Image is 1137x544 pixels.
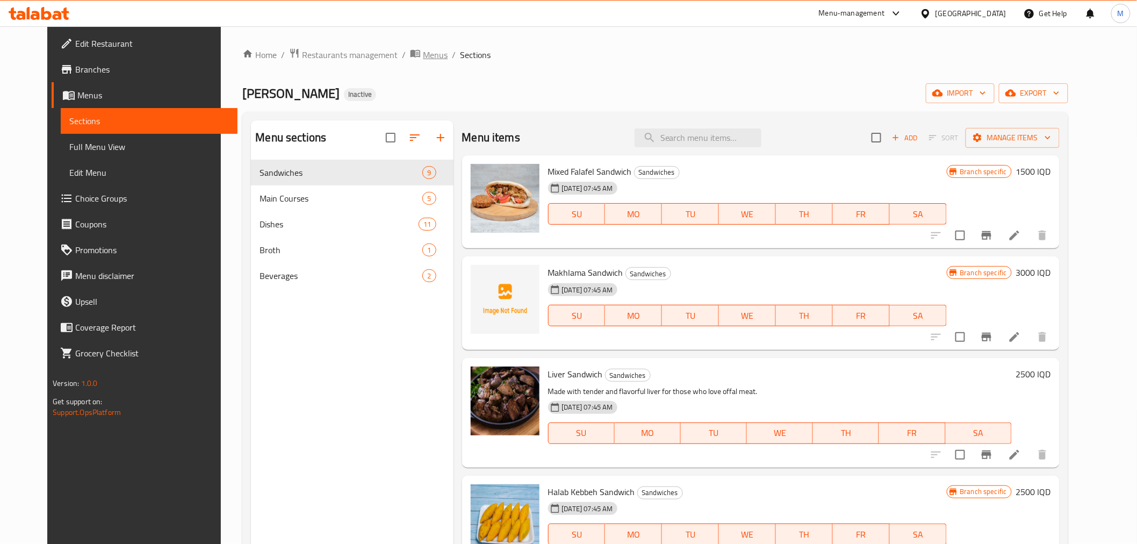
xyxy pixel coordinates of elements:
[53,395,102,409] span: Get support on:
[662,305,719,326] button: TU
[77,89,228,102] span: Menus
[1008,448,1021,461] a: Edit menu item
[719,305,776,326] button: WE
[260,166,422,179] span: Sandwiches
[666,308,715,324] span: TU
[817,425,875,441] span: TH
[260,218,419,231] span: Dishes
[52,31,237,56] a: Edit Restaurant
[52,185,237,211] a: Choice Groups
[251,237,453,263] div: Broth1
[609,527,658,542] span: MO
[926,83,995,103] button: import
[344,90,376,99] span: Inactive
[548,163,632,180] span: Mixed Falafel Sandwich
[423,245,435,255] span: 1
[946,423,1012,444] button: SA
[865,126,888,149] span: Select section
[251,155,453,293] nav: Menu sections
[890,132,919,144] span: Add
[52,289,237,314] a: Upsell
[452,48,456,61] li: /
[75,244,228,256] span: Promotions
[242,81,340,105] span: [PERSON_NAME]
[1008,331,1021,343] a: Edit menu item
[75,347,228,360] span: Grocery Checklist
[837,206,886,222] span: FR
[1016,367,1051,382] h6: 2500 IQD
[813,423,879,444] button: TH
[251,211,453,237] div: Dishes11
[1008,87,1060,100] span: export
[888,130,922,146] span: Add item
[999,83,1068,103] button: export
[966,128,1060,148] button: Manage items
[52,237,237,263] a: Promotions
[833,305,890,326] button: FR
[605,305,662,326] button: MO
[638,486,682,499] span: Sandwiches
[635,128,761,147] input: search
[974,324,999,350] button: Branch-specific-item
[553,308,601,324] span: SU
[625,267,671,280] div: Sandwiches
[558,402,617,412] span: [DATE] 07:45 AM
[428,125,454,151] button: Add section
[751,425,809,441] span: WE
[558,285,617,295] span: [DATE] 07:45 AM
[558,183,617,194] span: [DATE] 07:45 AM
[1030,223,1055,248] button: delete
[260,269,422,282] div: Beverages
[922,130,966,146] span: Select section first
[685,425,743,441] span: TU
[75,269,228,282] span: Menu disclaimer
[423,48,448,61] span: Menus
[251,185,453,211] div: Main Courses5
[471,367,539,435] img: Liver Sandwich
[609,308,658,324] span: MO
[242,48,277,61] a: Home
[471,164,539,233] img: Mixed Falafel Sandwich
[69,140,228,153] span: Full Menu View
[1016,484,1051,499] h6: 2500 IQD
[780,206,829,222] span: TH
[548,385,1012,398] p: Made with tender and flavorful liver for those who love offal meat.
[289,48,398,62] a: Restaurants management
[609,206,658,222] span: MO
[956,268,1011,278] span: Branch specific
[553,527,601,542] span: SU
[956,486,1011,497] span: Branch specific
[548,305,606,326] button: SU
[956,167,1011,177] span: Branch specific
[949,326,972,348] span: Select to update
[637,486,683,499] div: Sandwiches
[52,340,237,366] a: Grocery Checklist
[402,125,428,151] span: Sort sections
[890,203,947,225] button: SA
[251,160,453,185] div: Sandwiches9
[553,206,601,222] span: SU
[605,203,662,225] button: MO
[615,423,681,444] button: MO
[260,192,422,205] span: Main Courses
[894,527,942,542] span: SA
[419,219,435,230] span: 11
[949,224,972,247] span: Select to update
[1030,324,1055,350] button: delete
[61,160,237,185] a: Edit Menu
[81,376,98,390] span: 1.0.0
[423,194,435,204] span: 5
[260,244,422,256] span: Broth
[402,48,406,61] li: /
[837,308,886,324] span: FR
[635,166,679,178] span: Sandwiches
[75,37,228,50] span: Edit Restaurant
[776,203,833,225] button: TH
[1016,164,1051,179] h6: 1500 IQD
[626,268,671,280] span: Sandwiches
[75,218,228,231] span: Coupons
[548,366,603,382] span: Liver Sandwich
[553,425,610,441] span: SU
